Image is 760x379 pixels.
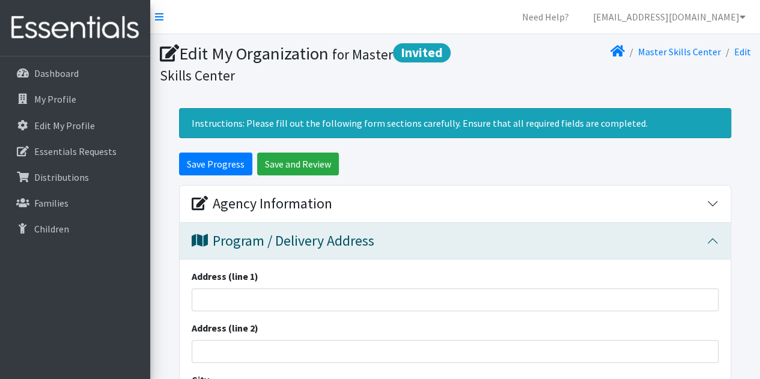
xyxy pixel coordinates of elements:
[638,46,721,58] a: Master Skills Center
[34,223,69,235] p: Children
[160,46,393,84] small: for Master Skills Center
[5,114,145,138] a: Edit My Profile
[512,5,579,29] a: Need Help?
[160,43,451,85] h1: Edit My Organization
[34,93,76,105] p: My Profile
[5,8,145,48] img: HumanEssentials
[179,153,252,175] input: Save Progress
[5,217,145,241] a: Children
[192,269,258,283] label: Address (line 1)
[34,197,68,209] p: Families
[393,43,451,62] span: Invited
[192,195,332,213] div: Agency Information
[34,120,95,132] p: Edit My Profile
[5,139,145,163] a: Essentials Requests
[180,223,731,259] button: Program / Delivery Address
[257,153,339,175] input: Save and Review
[5,61,145,85] a: Dashboard
[583,5,755,29] a: [EMAIL_ADDRESS][DOMAIN_NAME]
[5,87,145,111] a: My Profile
[179,108,731,138] div: Instructions: Please fill out the following form sections carefully. Ensure that all required fie...
[34,67,79,79] p: Dashboard
[34,171,89,183] p: Distributions
[192,321,258,335] label: Address (line 2)
[734,46,751,58] a: Edit
[180,186,731,222] button: Agency Information
[5,191,145,215] a: Families
[5,165,145,189] a: Distributions
[34,145,117,157] p: Essentials Requests
[192,232,374,250] div: Program / Delivery Address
